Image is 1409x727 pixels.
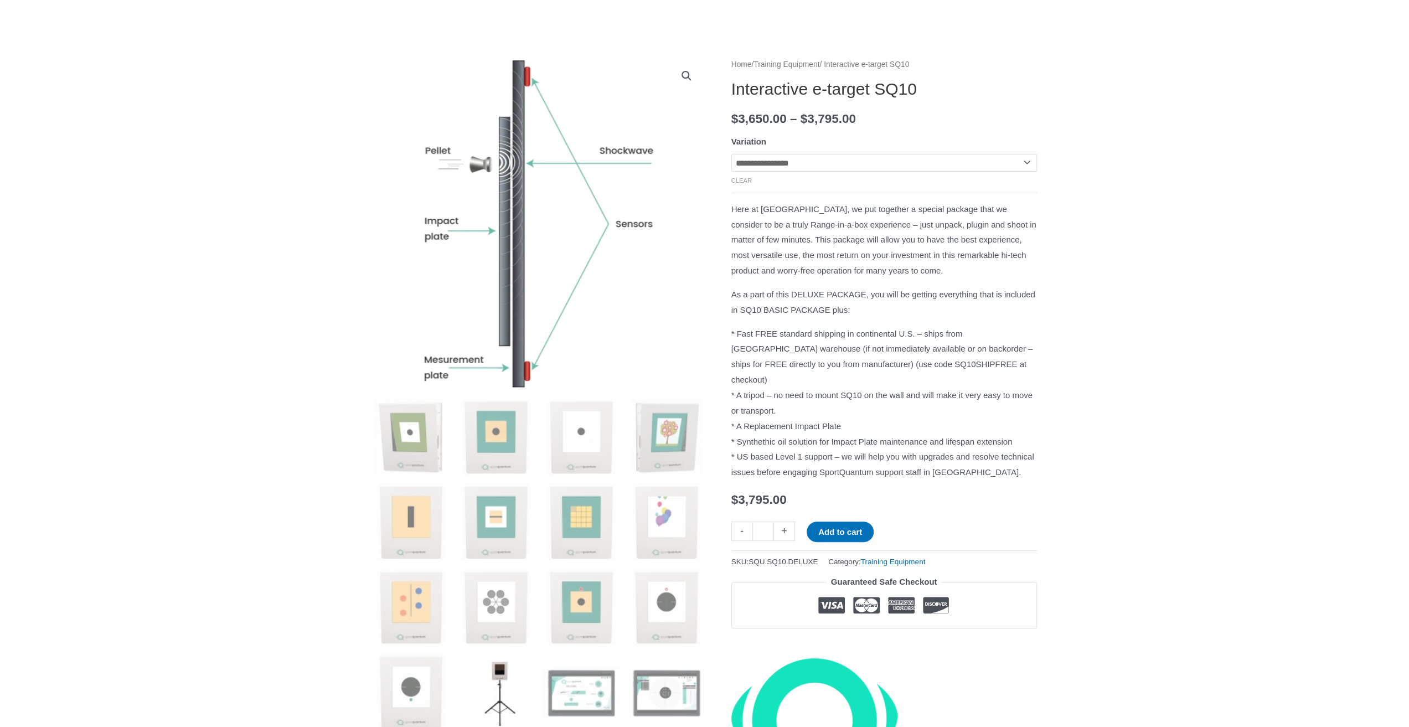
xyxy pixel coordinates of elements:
label: Variation [731,137,766,146]
img: Interactive e-target SQ10 - Image 2 [457,398,534,475]
iframe: Customer reviews powered by Trustpilot [731,637,1037,650]
p: Here at [GEOGRAPHIC_DATA], we put together a special package that we consider to be a truly Range... [731,202,1037,279]
img: Interactive e-target SQ10 - Image 9 [373,569,450,646]
img: Interactive e-target SQ10 - Image 5 [373,483,450,560]
p: As a part of this DELUXE PACKAGE, you will be getting everything that is included in SQ10 BASIC P... [731,287,1037,318]
a: Training Equipment [861,558,926,566]
span: – [790,112,797,126]
span: SQU.SQ10.DELUXE [749,558,818,566]
span: Category: [828,555,925,569]
span: SKU: [731,555,818,569]
a: Training Equipment [753,60,819,69]
img: Interactive e-target SQ10 - Image 3 [543,398,620,475]
legend: Guaranteed Safe Checkout [827,574,942,590]
a: View full-screen image gallery [677,66,696,86]
img: Interactive e-target SQ10 - Image 12 [628,569,705,646]
button: Add to cart [807,522,874,542]
img: SQ10 Interactive e-target [373,398,450,475]
img: Interactive e-target SQ10 - Image 8 [628,483,705,560]
nav: Breadcrumb [731,58,1037,72]
bdi: 3,650.00 [731,112,787,126]
span: $ [801,112,808,126]
img: Interactive e-target SQ10 - Image 7 [543,483,620,560]
img: Interactive e-target SQ10 - Image 17 [373,58,705,390]
a: Clear options [731,177,752,184]
span: $ [731,112,739,126]
a: + [774,522,795,541]
bdi: 3,795.00 [801,112,856,126]
img: Interactive e-target SQ10 - Image 4 [628,398,705,475]
input: Product quantity [752,522,774,541]
bdi: 3,795.00 [731,493,787,507]
img: Interactive e-target SQ10 - Image 11 [543,569,620,646]
a: Home [731,60,752,69]
span: $ [731,493,739,507]
h1: Interactive e-target SQ10 [731,79,1037,99]
a: - [731,522,752,541]
img: Interactive e-target SQ10 - Image 6 [457,483,534,560]
img: Interactive e-target SQ10 - Image 10 [457,569,534,646]
p: * Fast FREE standard shipping in continental U.S. – ships from [GEOGRAPHIC_DATA] warehouse (if no... [731,326,1037,480]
